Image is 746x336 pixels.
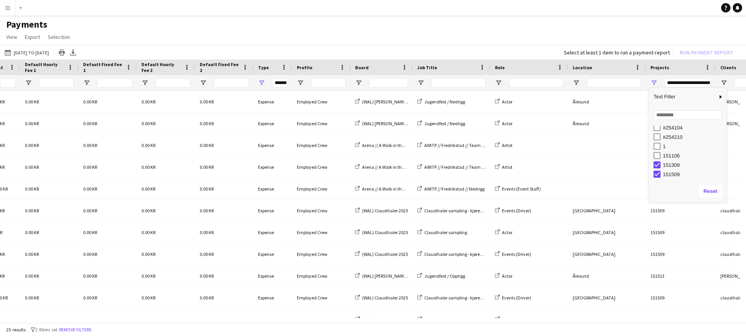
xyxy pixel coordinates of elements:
[20,243,78,265] div: 0.00 KR
[253,309,292,330] div: Expense
[650,79,657,86] button: Open Filter Menu
[253,91,292,112] div: Expense
[495,317,512,322] a: Actor
[649,90,717,103] span: Text Filter
[22,32,43,42] a: Export
[650,317,664,322] span: 151513
[663,143,724,149] div: 1
[25,33,40,40] span: Export
[195,200,253,221] div: 0.00 KR
[431,78,486,87] input: Job Title Filter Input
[568,200,646,221] div: [GEOGRAPHIC_DATA]
[424,99,465,105] span: Jugendfest / Nedrigg
[495,273,512,279] a: Actor
[25,79,32,86] button: Open Filter Menu
[195,91,253,112] div: 0.00 KR
[253,200,292,221] div: Expense
[195,243,253,265] div: 0.00 KR
[417,251,489,257] a: Clausthaler sampling - kjørevakt
[155,78,190,87] input: Default Hourly Fee 2 Filter Input
[78,243,137,265] div: 0.00 KR
[502,229,512,235] span: Actor
[424,273,465,279] span: Jugendfest / Opprigg
[20,200,78,221] div: 0.00 KR
[362,229,408,235] span: (WAL) Clausthaler 2025
[137,113,195,134] div: 0.00 KR
[495,251,531,257] a: Events (Driver)
[663,134,724,140] div: #254210
[424,208,489,213] span: Clausthaler sampling - kjørevakt
[292,243,350,265] div: Employed Crew
[195,309,253,330] div: 0.00 KR
[417,273,465,279] a: Jugendfest / Opprigg
[573,79,580,86] button: Open Filter Menu
[3,32,20,42] a: View
[720,229,743,235] span: clausthaler
[253,113,292,134] div: Expense
[292,309,350,330] div: Employed Crew
[424,251,489,257] span: Clausthaler sampling - kjørevakt
[3,48,51,57] button: [DATE] to [DATE]
[355,251,408,257] a: (WAL) Clausthaler 2025
[650,229,664,235] span: 151509
[297,65,312,70] span: Profile
[141,61,181,73] span: Default Hourly Fee 2
[137,200,195,221] div: 0.00 KR
[720,79,727,86] button: Open Filter Menu
[355,208,408,213] a: (WAL) Clausthaler 2025
[424,317,473,322] span: Jugendfest / Crew leader
[311,78,346,87] input: Profile Filter Input
[417,65,437,70] span: Job Title
[502,317,512,322] span: Actor
[355,317,444,322] a: (WAL) [PERSON_NAME] // Festivalsommer
[83,61,123,73] span: Default Fixed Fee 1
[502,99,512,105] span: Actor
[355,79,362,86] button: Open Filter Menu
[362,251,408,257] span: (WAL) Clausthaler 2025
[292,200,350,221] div: Employed Crew
[214,78,249,87] input: Default Fixed Fee 2 Filter Input
[355,229,408,235] a: (WAL) Clausthaler 2025
[650,251,664,257] span: 151509
[20,309,78,330] div: 0.00 KR
[292,91,350,112] div: Employed Crew
[58,325,93,334] button: Remove filters
[362,317,444,322] span: (WAL) [PERSON_NAME] // Festivalsommer
[253,243,292,265] div: Expense
[720,251,743,257] span: clausthaler
[564,49,670,56] div: Select at least 1 item to run a payment report
[417,208,489,213] a: Clausthaler sampling - kjørevakt
[97,78,132,87] input: Default Fixed Fee 1 Filter Input
[663,153,724,159] div: 151106
[495,65,505,70] span: Role
[200,79,207,86] button: Open Filter Menu
[568,222,646,243] div: [GEOGRAPHIC_DATA]
[509,78,563,87] input: Role Filter Input
[195,222,253,243] div: 0.00 KR
[663,162,724,168] div: 151309
[502,208,531,213] span: Events (Driver)
[568,91,646,112] div: Ålesund
[417,121,465,126] a: Jugendfest / Nedrigg
[297,79,304,86] button: Open Filter Menu
[502,251,531,257] span: Events (Driver)
[195,113,253,134] div: 0.00 KR
[137,91,195,112] div: 0.00 KR
[137,243,195,265] div: 0.00 KR
[195,265,253,287] div: 0.00 KR
[35,327,58,332] span: 2 filters set
[48,33,70,40] span: Selection
[495,99,512,105] a: Actor
[587,78,641,87] input: Location Filter Input
[417,229,467,235] a: Clausthaler sampling
[573,65,592,70] span: Location
[495,208,531,213] a: Events (Driver)
[355,65,369,70] span: Board
[654,110,722,120] input: Search filter values
[78,222,137,243] div: 0.00 KR
[424,229,467,235] span: Clausthaler sampling
[417,317,473,322] a: Jugendfest / Crew leader
[495,229,512,235] a: Actor
[355,99,444,105] a: (WAL) [PERSON_NAME] // Festivalsommer
[68,48,78,57] app-action-btn: Export XLSX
